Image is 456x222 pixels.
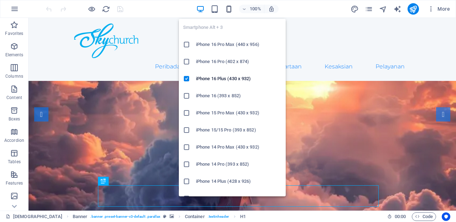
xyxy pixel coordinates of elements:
button: reload [102,5,110,13]
button: More [425,3,453,15]
i: Pages (Ctrl+Alt+S) [365,5,373,13]
button: Click here to leave preview mode and continue editing [87,5,96,13]
span: Code [415,212,433,221]
p: Accordion [4,138,24,143]
button: publish [408,3,419,15]
p: Images [7,202,22,207]
p: Favorites [5,31,23,36]
i: This element contains a background [170,215,174,218]
h6: iPhone 16 Pro Max (440 x 956) [196,40,281,49]
h6: 100% [250,5,261,13]
i: Navigator [379,5,387,13]
span: : [400,214,401,219]
i: Publish [409,5,417,13]
nav: breadcrumb [73,212,246,221]
h6: iPhone 16 Plus (430 x 932) [196,74,281,83]
i: Design (Ctrl+Alt+Y) [351,5,359,13]
button: pages [365,5,373,13]
button: navigator [379,5,388,13]
h6: iPhone 14 Plus (428 x 926) [196,177,281,186]
h6: iPhone 14 Pro Max (430 x 932) [196,143,281,151]
i: This element is a customizable preset [163,215,166,218]
i: On resize automatically adjust zoom level to fit chosen device. [268,6,275,12]
i: Reload page [102,5,110,13]
button: design [351,5,359,13]
button: Code [412,212,436,221]
h6: Session time [387,212,406,221]
p: Tables [8,159,21,165]
p: Content [6,95,22,100]
span: . banner .preset-banner-v3-default .parallax [90,212,160,221]
p: Features [6,180,23,186]
button: Usercentrics [442,212,450,221]
a: Click to cancel selection. Double-click to open Pages [6,212,62,221]
span: Click to select. Double-click to edit [185,212,205,221]
h6: iPhone 15 Pro Max (430 x 932) [196,109,281,117]
h6: iPhone 15/15 Pro (393 x 852) [196,126,281,134]
h6: iPhone 14 (390 x 844) [196,194,281,203]
span: 00 00 [395,212,406,221]
h6: iPhone 14 Pro (393 x 852) [196,160,281,169]
span: More [427,5,450,12]
span: Click to select. Double-click to edit [240,212,246,221]
i: AI Writer [393,5,401,13]
span: . textinheader [208,212,229,221]
p: Columns [5,73,23,79]
button: 100% [239,5,264,13]
button: text_generator [393,5,402,13]
h6: iPhone 16 Pro (402 x 874) [196,57,281,66]
h6: iPhone 16 (393 x 852) [196,92,281,100]
span: Click to select. Double-click to edit [73,212,88,221]
p: Boxes [9,116,20,122]
p: Elements [5,52,24,58]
